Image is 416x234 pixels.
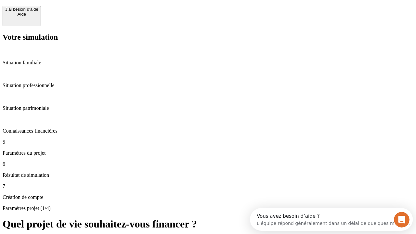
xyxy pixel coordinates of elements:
[7,6,160,11] div: Vous avez besoin d’aide ?
[3,139,413,145] p: 5
[3,128,413,134] p: Connaissances financières
[3,105,413,111] p: Situation patrimoniale
[250,208,413,231] iframe: Intercom live chat discovery launcher
[3,33,413,42] h2: Votre simulation
[3,205,413,211] p: Paramètres projet (1/4)
[3,194,413,200] p: Création de compte
[394,212,409,227] iframe: Intercom live chat
[3,161,413,167] p: 6
[3,3,179,20] div: Ouvrir le Messenger Intercom
[5,7,38,12] div: J’ai besoin d'aide
[3,150,413,156] p: Paramètres du projet
[3,218,413,230] h1: Quel projet de vie souhaitez-vous financer ?
[5,12,38,17] div: Aide
[3,60,413,66] p: Situation familiale
[3,183,413,189] p: 7
[3,83,413,88] p: Situation professionnelle
[3,172,413,178] p: Résultat de simulation
[7,11,160,18] div: L’équipe répond généralement dans un délai de quelques minutes.
[3,6,41,26] button: J’ai besoin d'aideAide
